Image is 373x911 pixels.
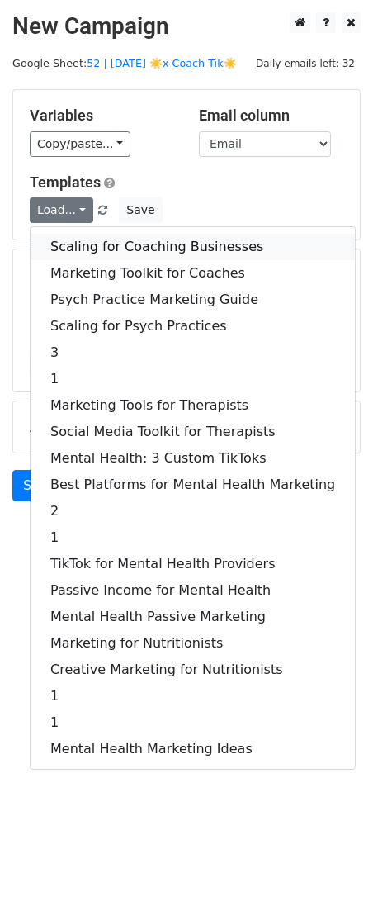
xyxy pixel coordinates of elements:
a: Mental Health Passive Marketing [31,604,355,630]
a: Mental Health: 3 Custom TikToks [31,445,355,472]
a: Creative Marketing for Nutritionists [31,657,355,683]
a: Load... [30,197,93,223]
a: 52 | [DATE] ☀️x Coach Tik☀️ [87,57,236,69]
a: Templates [30,173,101,191]
a: 1 [31,366,355,392]
a: Copy/paste... [30,131,130,157]
iframe: Chat Widget [290,832,373,911]
h2: New Campaign [12,12,361,40]
a: 1 [31,709,355,736]
a: Marketing for Nutritionists [31,630,355,657]
a: Send [12,470,67,501]
button: Save [119,197,162,223]
a: 1 [31,683,355,709]
a: 3 [31,339,355,366]
a: Daily emails left: 32 [250,57,361,69]
span: Daily emails left: 32 [250,55,361,73]
a: TikTok for Mental Health Providers [31,551,355,577]
h5: Variables [30,107,174,125]
a: Passive Income for Mental Health [31,577,355,604]
h5: Email column [199,107,343,125]
a: Mental Health Marketing Ideas [31,736,355,762]
a: Marketing Toolkit for Coaches [31,260,355,287]
a: Psych Practice Marketing Guide [31,287,355,313]
small: Google Sheet: [12,57,237,69]
a: 2 [31,498,355,524]
a: 1 [31,524,355,551]
a: Scaling for Psych Practices [31,313,355,339]
a: Best Platforms for Mental Health Marketing [31,472,355,498]
a: Social Media Toolkit for Therapists [31,419,355,445]
a: Scaling for Coaching Businesses [31,234,355,260]
a: Marketing Tools for Therapists [31,392,355,419]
